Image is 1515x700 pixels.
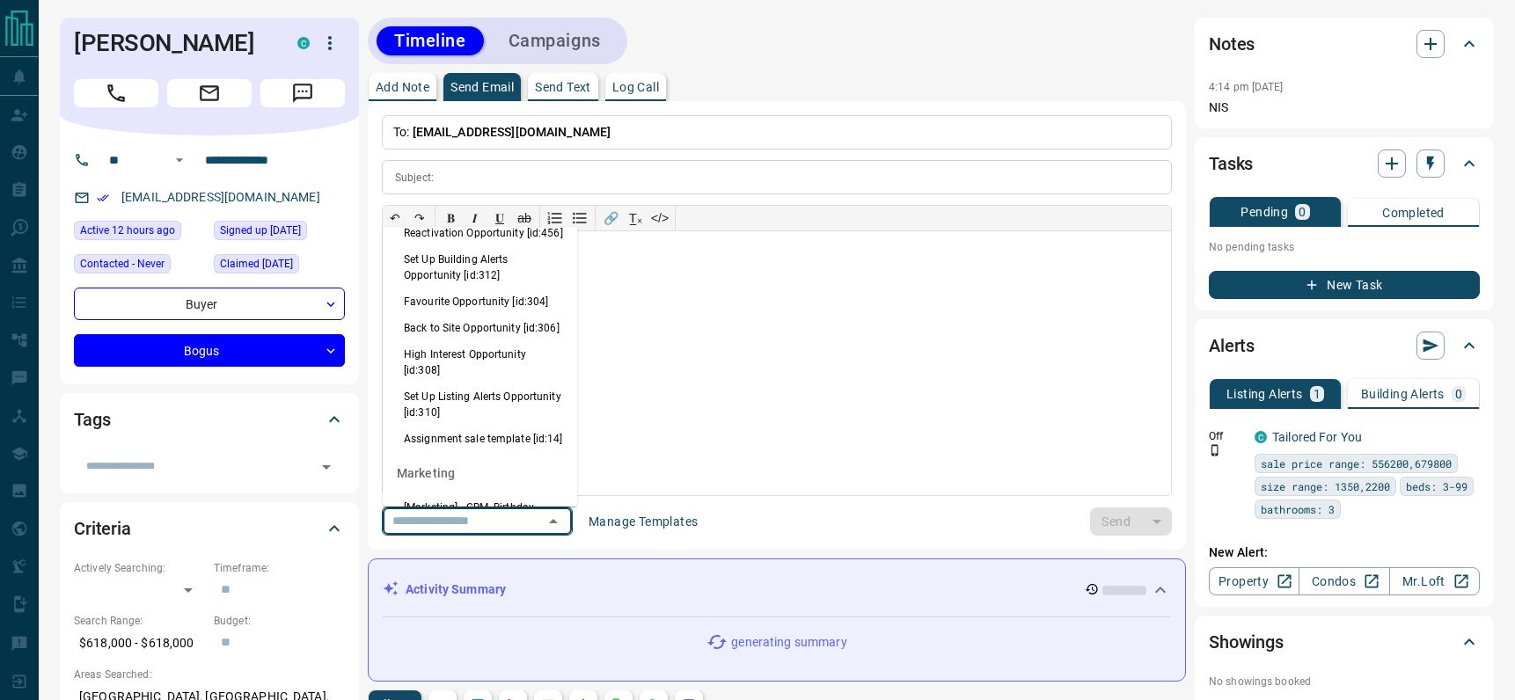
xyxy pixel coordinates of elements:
[463,206,487,230] button: 𝑰
[383,246,577,288] li: Set Up Building Alerts Opportunity [id:312]
[121,190,320,204] a: [EMAIL_ADDRESS][DOMAIN_NAME]
[1209,271,1480,299] button: New Task
[1261,455,1452,472] span: sale price range: 556200,679800
[1361,388,1445,400] p: Building Alerts
[383,341,577,383] li: High Interest Opportunity [id:308]
[383,206,407,230] button: ↶
[1261,478,1390,495] span: size range: 1350,2200
[648,206,672,230] button: </>
[487,206,512,230] button: 𝐔
[214,560,345,576] p: Timeframe:
[1261,500,1335,518] span: bathrooms: 3
[74,613,205,629] p: Search Range:
[74,560,205,576] p: Actively Searching:
[517,211,531,225] s: ab
[376,81,429,93] p: Add Note
[495,211,504,225] span: 𝐔
[512,206,537,230] button: ab
[383,220,577,246] li: Reactivation Opportunity [id:456]
[1314,388,1321,400] p: 1
[1272,430,1362,444] a: Tailored For You
[623,206,648,230] button: T̲ₓ
[260,79,345,107] span: Message
[80,255,165,273] span: Contacted - Never
[97,192,109,204] svg: Email Verified
[395,170,434,186] p: Subject:
[491,26,618,55] button: Campaigns
[74,667,345,682] p: Areas Searched:
[598,206,623,230] button: 🔗
[612,81,659,93] p: Log Call
[220,255,293,273] span: Claimed [DATE]
[214,254,345,279] div: Tue Jan 07 2025
[1455,388,1462,400] p: 0
[1226,388,1303,400] p: Listing Alerts
[1209,81,1284,93] p: 4:14 pm [DATE]
[169,149,190,171] button: Open
[1209,149,1253,178] h2: Tasks
[1382,207,1445,219] p: Completed
[1090,507,1172,536] div: split button
[74,514,131,543] h2: Criteria
[214,613,345,629] p: Budget:
[1209,543,1480,562] p: New Alert:
[382,115,1172,149] p: To:
[1406,478,1467,495] span: beds: 3-99
[383,452,577,494] div: Marketing
[383,315,577,341] li: Back to Site Opportunity [id:306]
[1209,428,1244,444] p: Off
[297,37,310,49] div: condos.ca
[377,26,484,55] button: Timeline
[383,494,577,552] li: [Marketing] - CRM- Birthday Email Property Version [id:1143271]
[167,79,252,107] span: Email
[383,288,577,315] li: Favourite Opportunity [id:304]
[1209,621,1480,663] div: Showings
[383,383,577,426] li: Set Up Listing Alerts Opportunity [id:310]
[1209,567,1299,595] a: Property
[1299,206,1306,218] p: 0
[74,334,345,367] div: Bogus
[74,629,205,658] p: $618,000 - $618,000
[450,81,514,93] p: Send Email
[406,580,506,599] p: Activity Summary
[438,206,463,230] button: 𝐁
[407,206,432,230] button: ↷
[1209,142,1480,185] div: Tasks
[1209,23,1480,65] div: Notes
[1209,628,1284,656] h2: Showings
[214,221,345,245] div: Tue Jan 07 2025
[731,633,846,652] p: generating summary
[1209,98,1480,117] p: NIS
[74,221,205,245] div: Sun Sep 14 2025
[383,573,1171,606] div: Activity Summary
[1389,567,1480,595] a: Mr.Loft
[535,81,591,93] p: Send Text
[74,288,345,320] div: Buyer
[220,222,301,239] span: Signed up [DATE]
[413,125,611,139] span: [EMAIL_ADDRESS][DOMAIN_NAME]
[1209,30,1255,58] h2: Notes
[314,455,339,479] button: Open
[80,222,175,239] span: Active 12 hours ago
[1209,234,1480,260] p: No pending tasks
[1241,206,1288,218] p: Pending
[543,206,567,230] button: Numbered list
[1209,674,1480,689] p: No showings booked
[578,507,708,536] button: Manage Templates
[74,507,345,550] div: Criteria
[74,398,345,441] div: Tags
[541,509,566,534] button: Close
[1209,444,1221,456] svg: Push Notification Only
[74,405,110,434] h2: Tags
[1255,431,1267,443] div: condos.ca
[383,426,577,452] li: Assignment sale template [id:14]
[1299,567,1389,595] a: Condos
[1209,332,1255,360] h2: Alerts
[74,79,158,107] span: Call
[567,206,592,230] button: Bullet list
[74,29,271,57] h1: [PERSON_NAME]
[1209,324,1480,367] div: Alerts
